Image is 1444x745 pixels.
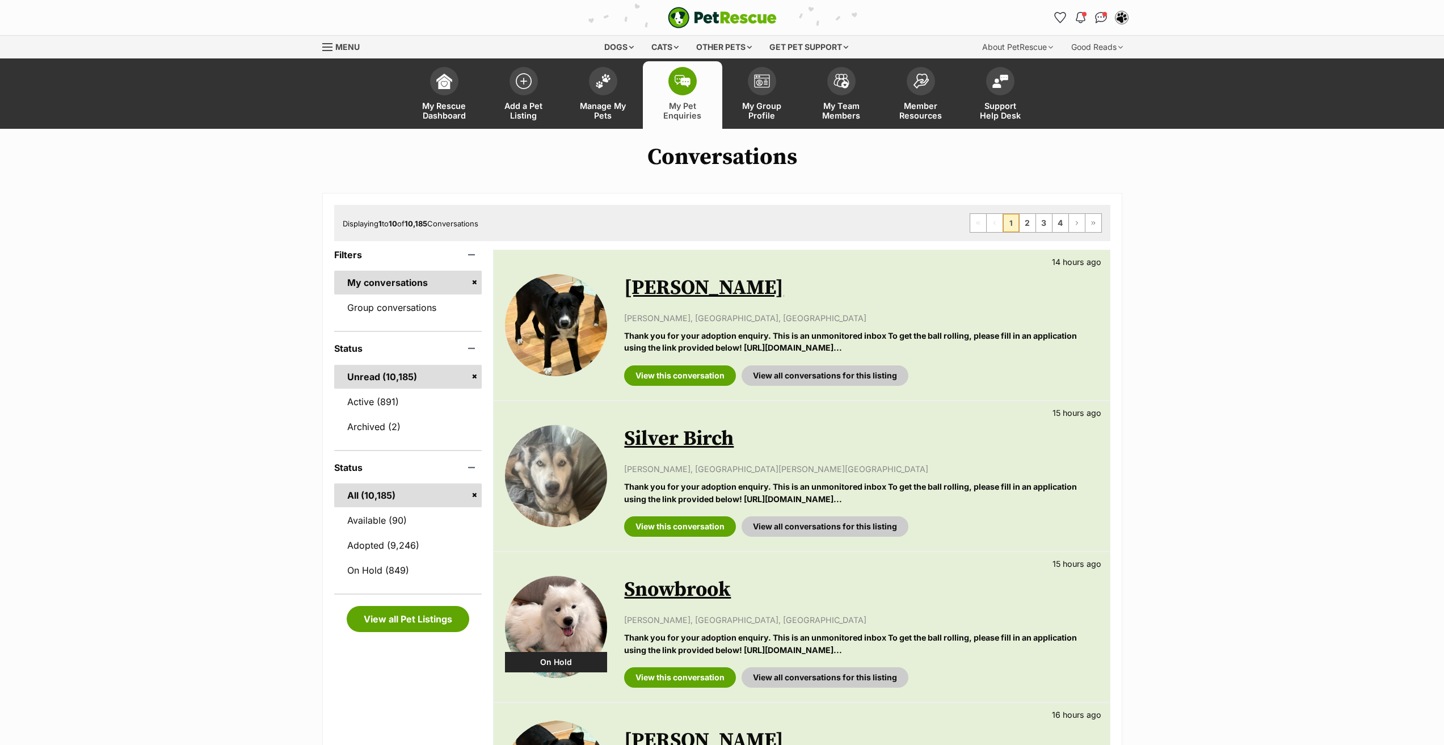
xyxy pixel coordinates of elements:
p: 14 hours ago [1052,256,1101,268]
p: Thank you for your adoption enquiry. This is an unmonitored inbox To get the ball rolling, please... [624,481,1098,505]
p: Thank you for your adoption enquiry. This is an unmonitored inbox To get the ball rolling, please... [624,330,1098,354]
div: Other pets [688,36,760,58]
a: Favourites [1051,9,1070,27]
span: Manage My Pets [578,101,629,120]
button: My account [1113,9,1131,27]
div: Good Reads [1063,36,1131,58]
strong: 10 [389,219,397,228]
p: 15 hours ago [1053,407,1101,419]
a: PetRescue [668,7,777,28]
a: Silver Birch [624,426,734,452]
a: View this conversation [624,667,736,688]
a: Archived (2) [334,415,482,439]
nav: Pagination [970,213,1102,233]
img: logo-e224e6f780fb5917bec1dbf3a21bbac754714ae5b6737aabdf751b685950b380.svg [668,7,777,28]
a: Support Help Desk [961,61,1040,129]
img: Jessie Rose [505,274,607,376]
p: 15 hours ago [1053,558,1101,570]
a: View all conversations for this listing [742,516,908,537]
a: View all conversations for this listing [742,365,908,386]
span: Displaying to of Conversations [343,219,478,228]
a: My conversations [334,271,482,294]
p: [PERSON_NAME], [GEOGRAPHIC_DATA], [GEOGRAPHIC_DATA] [624,312,1098,324]
a: [PERSON_NAME] [624,275,784,301]
img: dashboard-icon-eb2f2d2d3e046f16d808141f083e7271f6b2e854fb5c12c21221c1fb7104beca.svg [436,73,452,89]
strong: 1 [378,219,382,228]
img: help-desk-icon-fdf02630f3aa405de69fd3d07c3f3aa587a6932b1a1747fa1d2bba05be0121f9.svg [992,74,1008,88]
a: Conversations [1092,9,1110,27]
img: Lynda Smith profile pic [1116,12,1127,23]
a: View all conversations for this listing [742,667,908,688]
a: Unread (10,185) [334,365,482,389]
a: Page 2 [1020,214,1035,232]
a: View this conversation [624,516,736,537]
img: member-resources-icon-8e73f808a243e03378d46382f2149f9095a855e16c252ad45f914b54edf8863c.svg [913,73,929,89]
p: [PERSON_NAME], [GEOGRAPHIC_DATA][PERSON_NAME][GEOGRAPHIC_DATA] [624,463,1098,475]
div: Dogs [596,36,642,58]
header: Status [334,343,482,353]
a: On Hold (849) [334,558,482,582]
p: [PERSON_NAME], [GEOGRAPHIC_DATA], [GEOGRAPHIC_DATA] [624,614,1098,626]
a: Next page [1069,214,1085,232]
header: Filters [334,250,482,260]
span: Member Resources [895,101,946,120]
a: Page 3 [1036,214,1052,232]
header: Status [334,462,482,473]
span: Page 1 [1003,214,1019,232]
div: Cats [643,36,687,58]
img: manage-my-pets-icon-02211641906a0b7f246fdf0571729dbe1e7629f14944591b6c1af311fb30b64b.svg [595,74,611,89]
img: group-profile-icon-3fa3cf56718a62981997c0bc7e787c4b2cf8bcc04b72c1350f741eb67cf2f40e.svg [754,74,770,88]
a: View all Pet Listings [347,606,469,632]
a: Add a Pet Listing [484,61,563,129]
a: All (10,185) [334,483,482,507]
a: Last page [1085,214,1101,232]
span: My Team Members [816,101,867,120]
a: Snowbrook [624,577,731,603]
a: Manage My Pets [563,61,643,129]
a: My Team Members [802,61,881,129]
div: About PetRescue [974,36,1061,58]
span: First page [970,214,986,232]
img: notifications-46538b983faf8c2785f20acdc204bb7945ddae34d4c08c2a6579f10ce5e182be.svg [1076,12,1085,23]
p: 16 hours ago [1052,709,1101,721]
a: Member Resources [881,61,961,129]
img: add-pet-listing-icon-0afa8454b4691262ce3f59096e99ab1cd57d4a30225e0717b998d2c9b9846f56.svg [516,73,532,89]
strong: 10,185 [405,219,427,228]
a: Page 4 [1053,214,1068,232]
a: My Group Profile [722,61,802,129]
a: Active (891) [334,390,482,414]
a: View this conversation [624,365,736,386]
img: pet-enquiries-icon-7e3ad2cf08bfb03b45e93fb7055b45f3efa6380592205ae92323e6603595dc1f.svg [675,75,691,87]
a: My Rescue Dashboard [405,61,484,129]
span: My Group Profile [736,101,788,120]
span: Support Help Desk [975,101,1026,120]
a: Adopted (9,246) [334,533,482,557]
span: Previous page [987,214,1003,232]
p: Thank you for your adoption enquiry. This is an unmonitored inbox To get the ball rolling, please... [624,632,1098,656]
button: Notifications [1072,9,1090,27]
div: On Hold [505,652,607,672]
span: My Pet Enquiries [657,101,708,120]
a: My Pet Enquiries [643,61,722,129]
img: team-members-icon-5396bd8760b3fe7c0b43da4ab00e1e3bb1a5d9ba89233759b79545d2d3fc5d0d.svg [833,74,849,89]
span: Menu [335,42,360,52]
img: Snowbrook [505,576,607,678]
ul: Account quick links [1051,9,1131,27]
span: My Rescue Dashboard [419,101,470,120]
img: Silver Birch [505,425,607,527]
a: Menu [322,36,368,56]
a: Available (90) [334,508,482,532]
img: chat-41dd97257d64d25036548639549fe6c8038ab92f7586957e7f3b1b290dea8141.svg [1095,12,1107,23]
span: Add a Pet Listing [498,101,549,120]
a: Group conversations [334,296,482,319]
div: Get pet support [761,36,856,58]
